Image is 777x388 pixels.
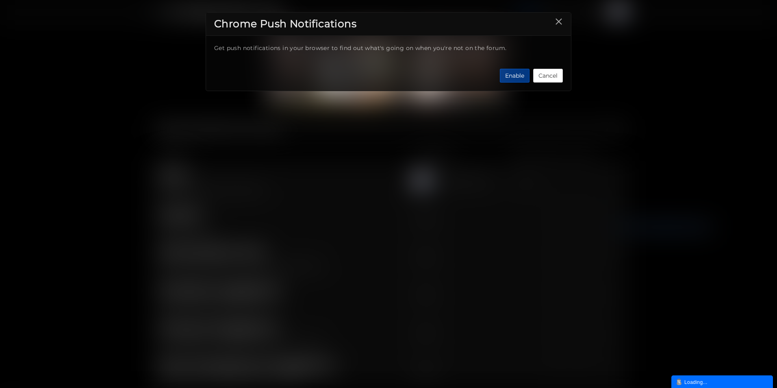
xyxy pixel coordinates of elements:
[533,69,563,83] button: Cancel
[214,17,257,30] span: Chrome
[260,17,356,30] span: Push Notifications
[500,69,530,83] button: Enable
[214,44,563,52] p: Get push notifications in your browser to find out what's going on when you're not on the forum.
[555,17,563,26] button: ×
